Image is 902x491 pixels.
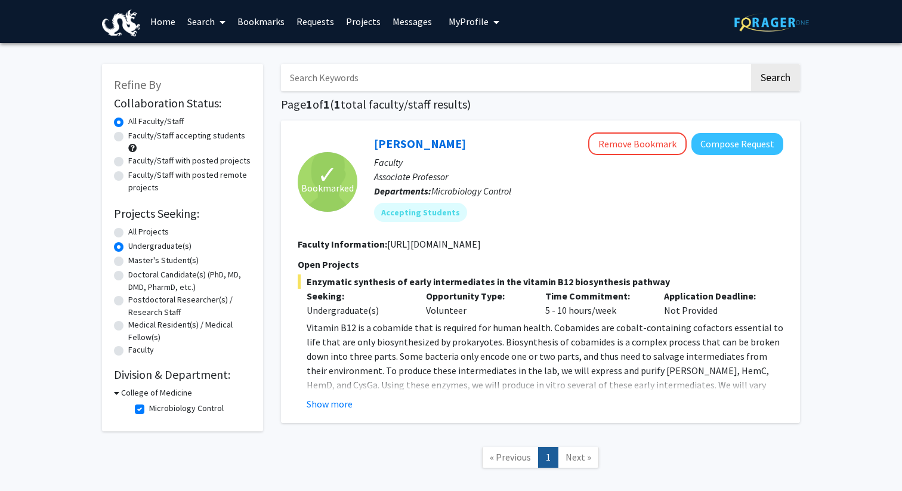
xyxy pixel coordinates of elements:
a: Previous Page [482,447,539,468]
span: Bookmarked [301,181,354,195]
mat-chip: Accepting Students [374,203,467,222]
a: Search [181,1,231,42]
p: Open Projects [298,257,783,271]
img: ForagerOne Logo [734,13,809,32]
a: [PERSON_NAME] [374,136,466,151]
p: Time Commitment: [545,289,647,303]
h2: Projects Seeking: [114,206,251,221]
button: Remove Bookmark [588,132,687,155]
label: Postdoctoral Researcher(s) / Research Staff [128,294,251,319]
span: ✓ [317,169,338,181]
span: Enzymatic synthesis of early intermediates in the vitamin B12 biosynthesis pathway [298,274,783,289]
p: Opportunity Type: [426,289,527,303]
label: Undergraduate(s) [128,240,191,252]
label: Faculty/Staff accepting students [128,129,245,142]
label: All Faculty/Staff [128,115,184,128]
span: « Previous [490,451,531,463]
p: Vitamin B12 is a cobamide that is required for human health. Cobamides are cobalt-containing cofa... [307,320,783,421]
nav: Page navigation [281,435,800,483]
h2: Collaboration Status: [114,96,251,110]
span: Refine By [114,77,161,92]
a: Messages [387,1,438,42]
p: Associate Professor [374,169,783,184]
h2: Division & Department: [114,368,251,382]
label: Microbiology Control [149,402,224,415]
div: Undergraduate(s) [307,303,408,317]
img: Drexel University Logo [102,10,140,36]
h3: College of Medicine [121,387,192,399]
span: 1 [306,97,313,112]
span: Next » [566,451,591,463]
label: Master's Student(s) [128,254,199,267]
label: Faculty/Staff with posted remote projects [128,169,251,194]
p: Seeking: [307,289,408,303]
a: Projects [340,1,387,42]
span: My Profile [449,16,489,27]
button: Show more [307,397,353,411]
fg-read-more: [URL][DOMAIN_NAME] [387,238,481,250]
b: Departments: [374,185,431,197]
label: All Projects [128,226,169,238]
button: Compose Request to Joris Beld [691,133,783,155]
a: Home [144,1,181,42]
a: Requests [291,1,340,42]
a: Bookmarks [231,1,291,42]
label: Medical Resident(s) / Medical Fellow(s) [128,319,251,344]
div: 5 - 10 hours/week [536,289,656,317]
input: Search Keywords [281,64,749,91]
b: Faculty Information: [298,238,387,250]
p: Faculty [374,155,783,169]
a: Next Page [558,447,599,468]
h1: Page of ( total faculty/staff results) [281,97,800,112]
label: Faculty [128,344,154,356]
label: Faculty/Staff with posted projects [128,155,251,167]
label: Doctoral Candidate(s) (PhD, MD, DMD, PharmD, etc.) [128,268,251,294]
p: Application Deadline: [664,289,765,303]
span: Microbiology Control [431,185,511,197]
button: Search [751,64,800,91]
span: 1 [334,97,341,112]
div: Volunteer [417,289,536,317]
span: 1 [323,97,330,112]
div: Not Provided [655,289,774,317]
a: 1 [538,447,558,468]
